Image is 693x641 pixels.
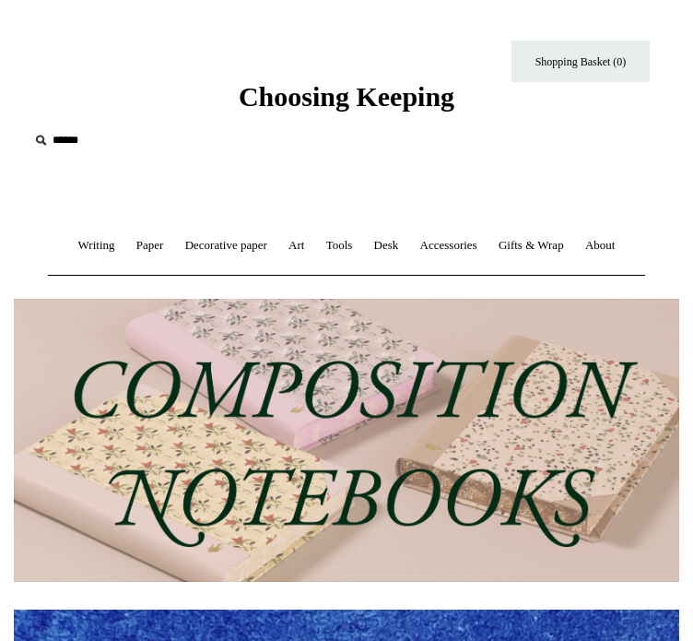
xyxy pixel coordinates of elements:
[69,221,124,270] a: Writing
[489,221,573,270] a: Gifts & Wrap
[279,221,313,270] a: Art
[511,41,650,82] a: Shopping Basket (0)
[239,96,454,109] a: Choosing Keeping
[317,221,362,270] a: Tools
[14,299,679,583] img: 202302 Composition ledgers.jpg__PID:69722ee6-fa44-49dd-a067-31375e5d54ec
[365,221,408,270] a: Desk
[176,221,276,270] a: Decorative paper
[239,81,454,112] span: Choosing Keeping
[576,221,625,270] a: About
[127,221,173,270] a: Paper
[411,221,487,270] a: Accessories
